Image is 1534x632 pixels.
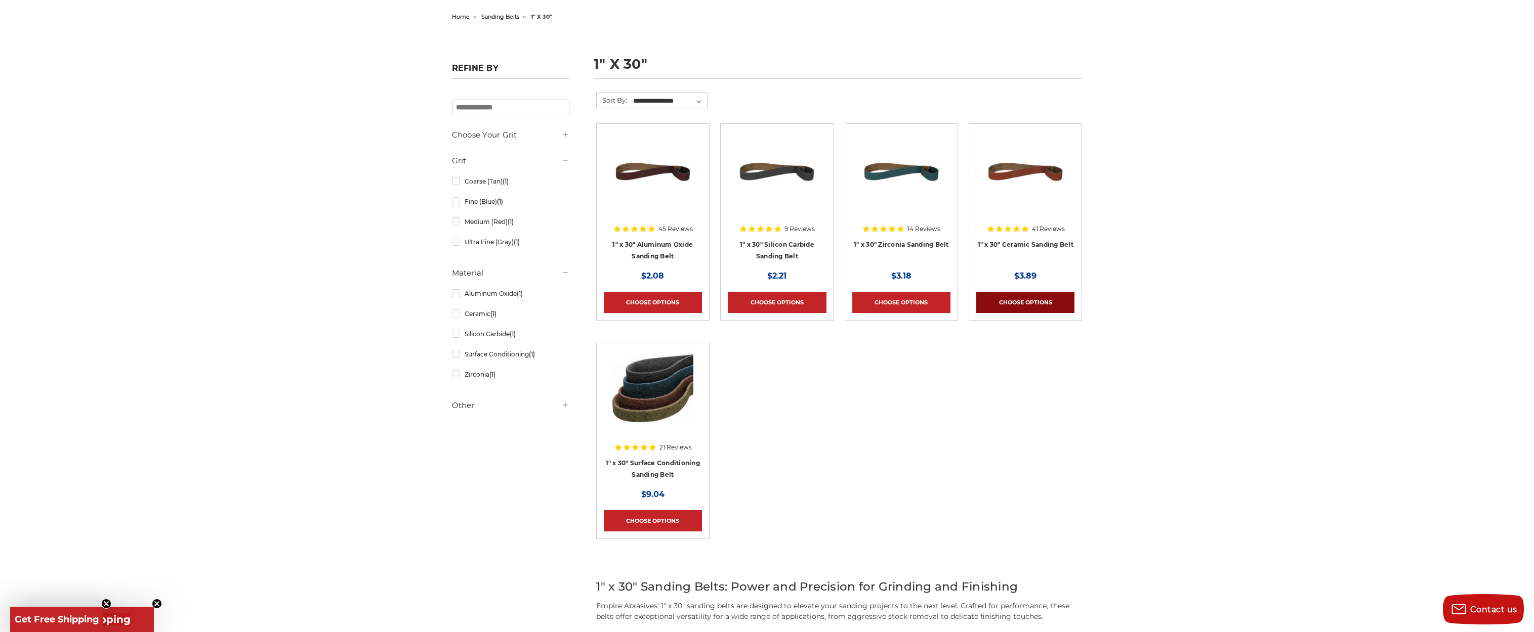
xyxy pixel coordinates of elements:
span: Contact us [1470,605,1517,614]
img: 1" x 30" Silicon Carbide File Belt [736,131,817,212]
a: 1" x 30" Silicon Carbide File Belt [728,131,826,229]
span: (1) [517,290,523,297]
a: Choose Options [604,510,702,531]
img: 1" x 30" Zirconia File Belt [861,131,942,212]
span: $3.18 [891,271,911,281]
span: 21 Reviews [659,444,692,450]
span: 14 Reviews [907,226,940,232]
a: Silicon Carbide [452,325,569,343]
span: (1) [503,177,509,185]
a: 1" x 30" Aluminum Oxide File Belt [604,131,702,229]
a: Ceramic [452,305,569,323]
span: 1" x 30" [531,13,552,20]
span: $2.08 [641,271,664,281]
span: Get Free Shipping [15,614,99,625]
span: (1) [489,371,495,378]
a: 1" x 30" Aluminum Oxide Sanding Belt [612,241,693,260]
a: 1"x30" Surface Conditioning Sanding Belts [604,349,702,447]
a: Choose Options [852,292,950,313]
span: $9.04 [641,489,665,499]
span: $3.89 [1014,271,1037,281]
button: Close teaser [152,599,162,609]
h5: Other [452,399,569,412]
a: 1" x 30" Ceramic File Belt [976,131,1074,229]
span: 41 Reviews [1032,226,1065,232]
a: sanding belts [481,13,519,20]
a: home [452,13,470,20]
select: Sort By: [632,94,707,109]
span: $2.21 [767,271,786,281]
h5: Refine by [452,63,569,79]
span: (1) [510,330,516,338]
h5: Choose Your Grit [452,129,569,141]
a: 1" x 30" Ceramic Sanding Belt [978,241,1073,248]
h5: Grit [452,155,569,167]
h5: Material [452,267,569,279]
h1: 1" x 30" [594,57,1083,79]
label: Sort By: [597,93,627,108]
a: 1" x 30" Zirconia File Belt [852,131,950,229]
div: Get Free ShippingClose teaser [10,607,103,632]
a: Zirconia [452,366,569,383]
a: 1" x 30" Surface Conditioning Sanding Belt [606,459,700,478]
a: Choose Options [604,292,702,313]
span: (1) [514,238,520,246]
span: 9 Reviews [784,226,815,232]
a: Medium (Red) [452,213,569,231]
h2: 1" x 30" Sanding Belts: Power and Precision for Grinding and Finishing [596,578,1083,596]
button: Close teaser [101,599,111,609]
img: 1"x30" Surface Conditioning Sanding Belts [612,349,693,430]
span: (1) [508,218,514,225]
span: (1) [497,198,503,205]
a: Surface Conditioning [452,345,569,363]
span: (1) [490,310,496,318]
a: 1" x 30" Zirconia Sanding Belt [854,241,949,248]
img: 1" x 30" Ceramic File Belt [985,131,1066,212]
a: 1" x 30" Silicon Carbide Sanding Belt [740,241,814,260]
a: Coarse (Tan) [452,172,569,190]
img: 1" x 30" Aluminum Oxide File Belt [612,131,693,212]
a: Choose Options [976,292,1074,313]
a: Choose Options [728,292,826,313]
div: Get Free ShippingClose teaser [10,607,154,632]
button: Contact us [1443,594,1524,624]
span: (1) [529,350,535,358]
a: Aluminum Oxide [452,285,569,302]
p: Empire Abrasives' 1" x 30" sanding belts are designed to elevate your sanding projects to the nex... [596,601,1083,622]
a: Ultra Fine (Gray) [452,233,569,251]
span: 45 Reviews [658,226,693,232]
a: Fine (Blue) [452,193,569,210]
